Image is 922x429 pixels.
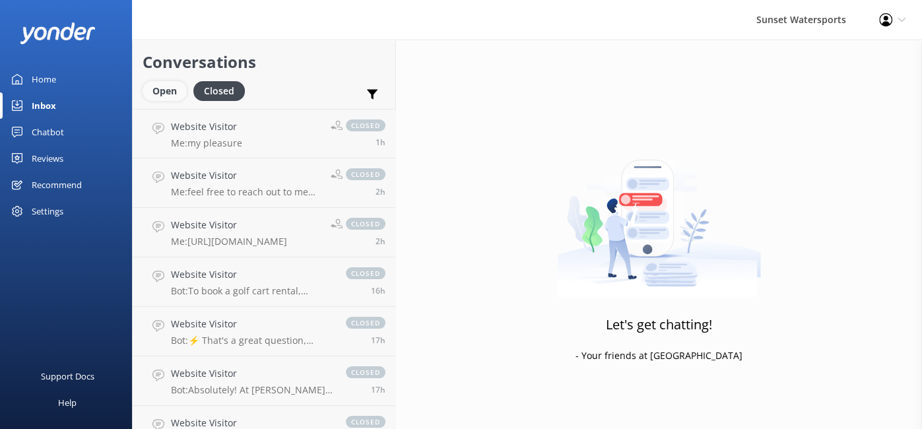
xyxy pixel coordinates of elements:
div: Support Docs [41,363,94,389]
p: Me: [URL][DOMAIN_NAME] [171,236,287,247]
img: artwork of a man stealing a conversation from at giant smartphone [557,132,761,297]
h4: Website Visitor [171,317,333,331]
div: Home [32,66,56,92]
div: Chatbot [32,119,64,145]
p: Bot: Absolutely! At [PERSON_NAME][GEOGRAPHIC_DATA], you can rent beach chairs and umbrellas indiv... [171,384,333,396]
h4: Website Visitor [171,218,287,232]
span: Oct 13 2025 05:32pm (UTC -05:00) America/Cancun [371,384,385,395]
h3: Let's get chatting! [606,314,712,335]
span: closed [346,218,385,230]
span: Oct 13 2025 06:08pm (UTC -05:00) America/Cancun [371,335,385,346]
div: Closed [193,81,245,101]
p: - Your friends at [GEOGRAPHIC_DATA] [576,348,742,363]
a: Website VisitorBot:Absolutely! At [PERSON_NAME][GEOGRAPHIC_DATA], you can rent beach chairs and u... [133,356,395,406]
span: closed [346,366,385,378]
span: Oct 14 2025 08:56am (UTC -05:00) America/Cancun [376,186,385,197]
span: closed [346,416,385,428]
p: Me: my pleasure [171,137,242,149]
p: Bot: To book a golf cart rental, [PERSON_NAME] can call our office at [PHONE_NUMBER]. Reservation... [171,285,333,297]
h4: Website Visitor [171,119,242,134]
img: yonder-white-logo.png [20,22,96,44]
a: Website VisitorBot:⚡ That's a great question, unfortunately I do not know the answer. I'm going t... [133,307,395,356]
span: closed [346,119,385,131]
a: Website VisitorBot:To book a golf cart rental, [PERSON_NAME] can call our office at [PHONE_NUMBER... [133,257,395,307]
div: Inbox [32,92,56,119]
a: Website VisitorMe:[URL][DOMAIN_NAME]closed2h [133,208,395,257]
div: Recommend [32,172,82,198]
span: closed [346,168,385,180]
div: Settings [32,198,63,224]
span: Oct 13 2025 06:46pm (UTC -05:00) America/Cancun [371,285,385,296]
a: Website VisitorMe:my pleasureclosed1h [133,109,395,158]
span: Oct 14 2025 10:15am (UTC -05:00) America/Cancun [376,137,385,148]
span: Oct 14 2025 08:23am (UTC -05:00) America/Cancun [376,236,385,247]
span: closed [346,267,385,279]
p: Me: feel free to reach out to me on my cell, [PHONE_NUMBER] [171,186,321,198]
h4: Website Visitor [171,366,333,381]
span: closed [346,317,385,329]
a: Website VisitorMe:feel free to reach out to me on my cell, [PHONE_NUMBER]closed2h [133,158,395,208]
div: Open [143,81,187,101]
h4: Website Visitor [171,168,321,183]
a: Open [143,83,193,98]
div: Reviews [32,145,63,172]
div: Help [58,389,77,416]
h4: Website Visitor [171,267,333,282]
h2: Conversations [143,49,385,75]
a: Closed [193,83,251,98]
p: Bot: ⚡ That's a great question, unfortunately I do not know the answer. I'm going to reach out to... [171,335,333,346]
